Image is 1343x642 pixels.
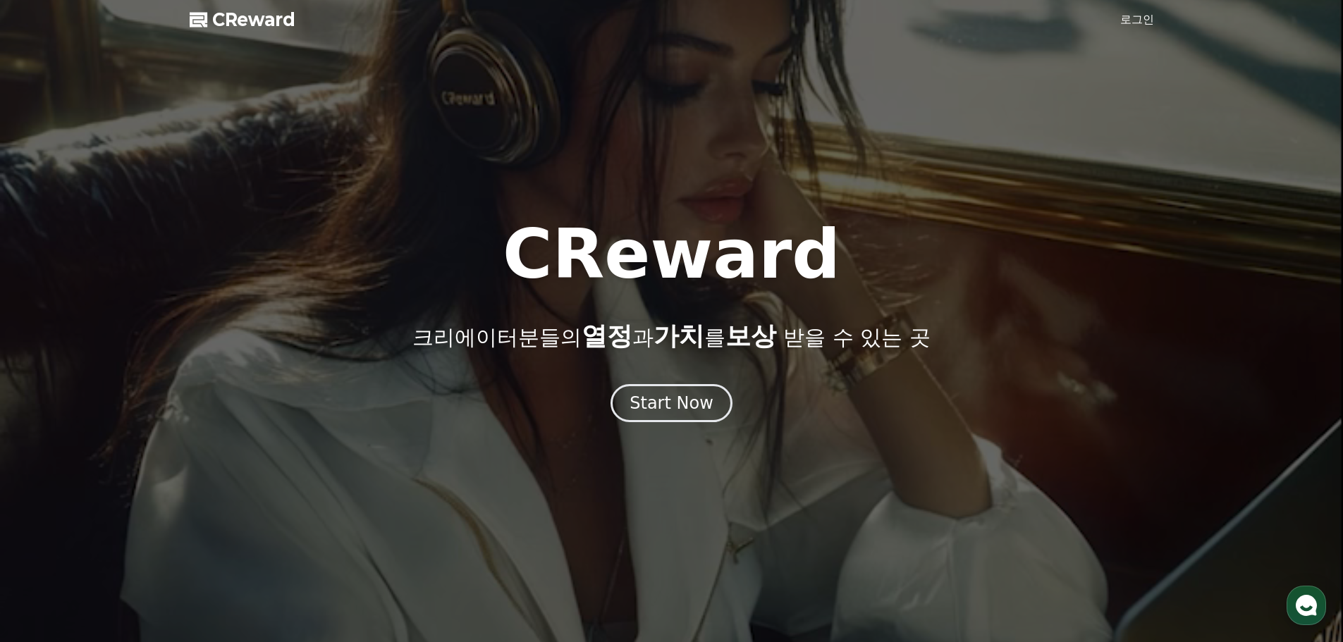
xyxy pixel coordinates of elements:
[725,321,776,350] span: 보상
[611,398,732,412] a: Start Now
[582,321,632,350] span: 열정
[190,8,295,31] a: CReward
[212,8,295,31] span: CReward
[611,384,732,422] button: Start Now
[412,322,930,350] p: 크리에이터분들의 과 를 받을 수 있는 곳
[1120,11,1154,28] a: 로그인
[630,392,713,414] div: Start Now
[654,321,704,350] span: 가치
[503,221,840,288] h1: CReward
